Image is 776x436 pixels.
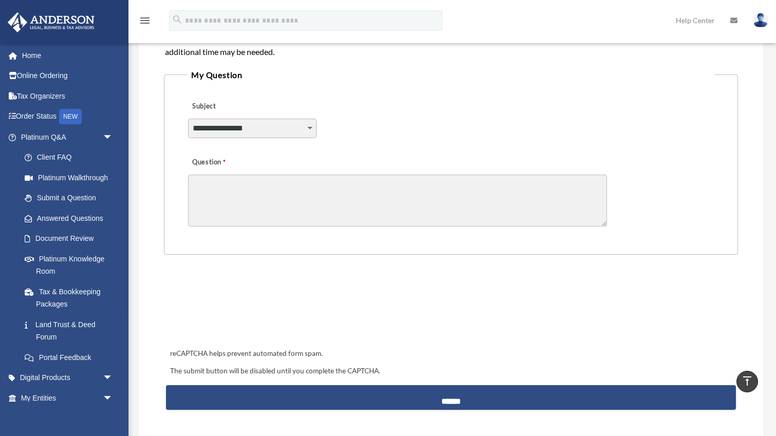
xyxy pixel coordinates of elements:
[14,249,128,281] a: Platinum Knowledge Room
[7,388,128,408] a: My Entitiesarrow_drop_down
[7,66,128,86] a: Online Ordering
[7,368,128,388] a: Digital Productsarrow_drop_down
[14,188,123,208] a: Submit a Question
[187,68,714,82] legend: My Question
[103,368,123,389] span: arrow_drop_down
[14,281,128,314] a: Tax & Bookkeeping Packages
[139,14,151,27] i: menu
[167,287,323,327] iframe: reCAPTCHA
[7,45,128,66] a: Home
[7,106,128,127] a: Order StatusNEW
[753,13,768,28] img: User Pic
[166,348,736,360] div: reCAPTCHA helps prevent automated form spam.
[7,86,128,106] a: Tax Organizers
[59,109,82,124] div: NEW
[188,156,268,170] label: Question
[139,18,151,27] a: menu
[5,12,98,32] img: Anderson Advisors Platinum Portal
[14,147,128,168] a: Client FAQ
[103,388,123,409] span: arrow_drop_down
[14,208,128,229] a: Answered Questions
[14,314,128,347] a: Land Trust & Deed Forum
[741,375,753,387] i: vertical_align_top
[166,365,736,377] div: The submit button will be disabled until you complete the CAPTCHA.
[7,127,128,147] a: Platinum Q&Aarrow_drop_down
[14,167,128,188] a: Platinum Walkthrough
[14,229,128,249] a: Document Review
[188,100,286,114] label: Subject
[736,371,758,392] a: vertical_align_top
[172,14,183,25] i: search
[14,347,128,368] a: Portal Feedback
[103,127,123,148] span: arrow_drop_down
